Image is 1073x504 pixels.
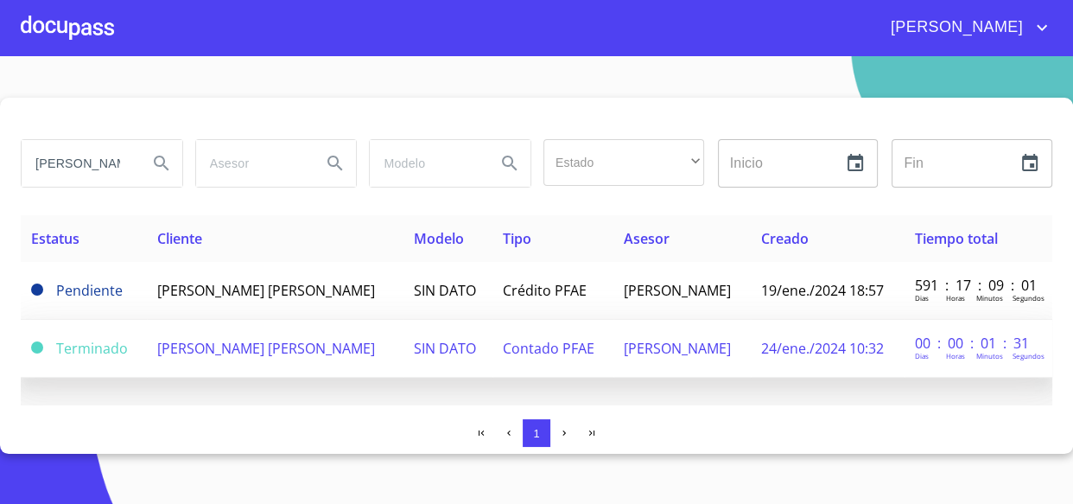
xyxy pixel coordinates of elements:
[624,229,670,248] span: Asesor
[543,139,704,186] div: ​
[533,427,539,440] span: 1
[624,281,731,300] span: [PERSON_NAME]
[414,281,476,300] span: SIN DATO
[157,281,375,300] span: [PERSON_NAME] [PERSON_NAME]
[761,339,884,358] span: 24/ene./2024 10:32
[503,339,594,358] span: Contado PFAE
[414,229,464,248] span: Modelo
[370,140,482,187] input: search
[915,293,929,303] p: Dias
[414,339,476,358] span: SIN DATO
[624,339,731,358] span: [PERSON_NAME]
[878,14,1032,41] span: [PERSON_NAME]
[761,281,884,300] span: 19/ene./2024 18:57
[915,334,1032,353] p: 00 : 00 : 01 : 31
[915,276,1032,295] p: 591 : 17 : 09 : 01
[196,140,308,187] input: search
[31,284,43,296] span: Pendiente
[1013,293,1044,303] p: Segundos
[56,281,123,300] span: Pendiente
[141,143,182,184] button: Search
[946,293,965,303] p: Horas
[31,229,79,248] span: Estatus
[157,229,202,248] span: Cliente
[31,341,43,354] span: Terminado
[761,229,809,248] span: Creado
[878,14,1052,41] button: account of current user
[976,351,1003,360] p: Minutos
[489,143,530,184] button: Search
[523,419,550,447] button: 1
[915,229,998,248] span: Tiempo total
[1013,351,1044,360] p: Segundos
[946,351,965,360] p: Horas
[976,293,1003,303] p: Minutos
[314,143,356,184] button: Search
[915,351,929,360] p: Dias
[56,339,128,358] span: Terminado
[22,140,134,187] input: search
[503,281,587,300] span: Crédito PFAE
[157,339,375,358] span: [PERSON_NAME] [PERSON_NAME]
[503,229,531,248] span: Tipo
